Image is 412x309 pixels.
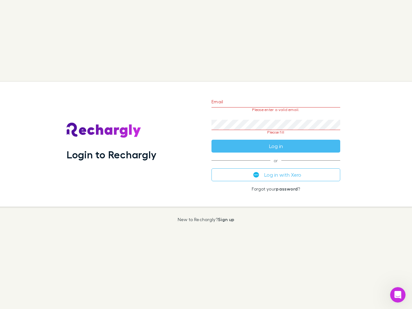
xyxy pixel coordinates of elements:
[67,148,156,161] h1: Login to Rechargly
[218,217,234,222] a: Sign up
[178,217,235,222] p: New to Rechargly?
[211,130,340,135] p: Please fill
[211,168,340,181] button: Log in with Xero
[276,186,298,192] a: password
[390,287,406,303] iframe: Intercom live chat
[211,108,340,112] p: Please enter a valid email.
[253,172,259,178] img: Xero's logo
[211,186,340,192] p: Forgot your ?
[211,140,340,153] button: Log in
[67,123,141,138] img: Rechargly's Logo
